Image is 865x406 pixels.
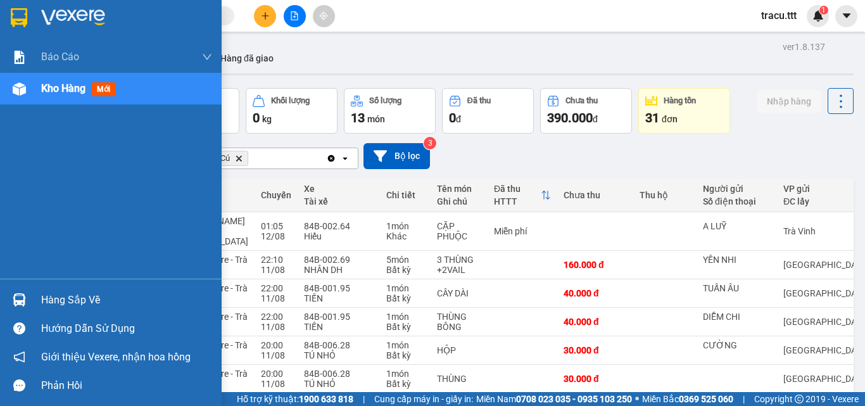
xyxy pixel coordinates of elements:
[437,184,481,194] div: Tên món
[437,374,481,384] div: THÙNG
[564,374,627,384] div: 30.000 đ
[564,345,627,355] div: 30.000 đ
[386,283,424,293] div: 1 món
[476,392,632,406] span: Miền Nam
[210,43,284,73] button: Hàng đã giao
[564,260,627,270] div: 160.000 đ
[41,376,212,395] div: Phản hồi
[821,6,826,15] span: 1
[703,283,771,293] div: TUẤN ÂU
[386,190,424,200] div: Chi tiết
[743,392,745,406] span: |
[386,255,424,265] div: 5 món
[290,11,299,20] span: file-add
[261,190,291,200] div: Chuyến
[703,196,771,206] div: Số điện thoại
[261,350,291,360] div: 11/08
[340,153,350,163] svg: open
[262,114,272,124] span: kg
[319,11,328,20] span: aim
[254,5,276,27] button: plus
[304,283,374,293] div: 84B-001.95
[304,221,374,231] div: 84B-002.64
[369,96,401,105] div: Số lượng
[246,88,338,134] button: Khối lượng0kg
[703,312,771,322] div: DIỄM CHI
[261,255,291,265] div: 22:10
[41,49,79,65] span: Báo cáo
[363,392,365,406] span: |
[304,196,374,206] div: Tài xế
[540,88,632,134] button: Chưa thu390.000đ
[304,265,374,275] div: NHÂN DH
[437,345,481,355] div: HỘP
[593,114,598,124] span: đ
[201,151,248,166] span: Trà Cú, close by backspace
[237,392,353,406] span: Hỗ trợ kỹ thuật:
[271,96,310,105] div: Khối lượng
[437,312,481,332] div: THÙNG BÔNG
[516,394,632,404] strong: 0708 023 035 - 0935 103 250
[304,312,374,322] div: 84B-001.95
[304,322,374,332] div: TIẾN
[494,184,541,194] div: Đã thu
[437,288,481,298] div: CÂY DÀI
[494,196,541,206] div: HTTT
[437,196,481,206] div: Ghi chú
[261,293,291,303] div: 11/08
[703,340,771,350] div: CƯỜNG
[640,190,690,200] div: Thu hộ
[261,312,291,322] div: 22:00
[13,51,26,64] img: solution-icon
[645,110,659,125] span: 31
[304,379,374,389] div: TÚ NHỎ
[304,369,374,379] div: 84B-006.28
[304,340,374,350] div: 84B-006.28
[326,153,336,163] svg: Clear all
[367,114,385,124] span: món
[783,184,859,194] div: VP gửi
[386,350,424,360] div: Bất kỳ
[662,114,678,124] span: đơn
[386,340,424,350] div: 1 món
[564,317,627,327] div: 40.000 đ
[253,110,260,125] span: 0
[564,190,627,200] div: Chưa thu
[664,96,696,105] div: Hàng tồn
[488,179,557,212] th: Toggle SortBy
[812,10,824,22] img: icon-new-feature
[11,8,27,27] img: logo-vxr
[13,322,25,334] span: question-circle
[261,231,291,241] div: 12/08
[363,143,430,169] button: Bộ lọc
[261,283,291,293] div: 22:00
[261,369,291,379] div: 20:00
[437,221,481,241] div: CẶP PHUỘC
[261,11,270,20] span: plus
[642,392,733,406] span: Miền Bắc
[386,221,424,231] div: 1 món
[41,319,212,338] div: Hướng dẫn sử dụng
[386,231,424,241] div: Khác
[261,340,291,350] div: 20:00
[757,90,821,113] button: Nhập hàng
[41,82,85,94] span: Kho hàng
[437,255,481,275] div: 3 THÙNG +2VAIL
[374,392,473,406] span: Cung cấp máy in - giấy in:
[386,379,424,389] div: Bất kỳ
[703,255,771,265] div: YẾN NHI
[351,110,365,125] span: 13
[841,10,852,22] span: caret-down
[261,221,291,231] div: 01:05
[424,137,436,149] sup: 3
[299,394,353,404] strong: 1900 633 818
[304,184,374,194] div: Xe
[679,394,733,404] strong: 0369 525 060
[494,226,551,236] div: Miễn phí
[386,322,424,332] div: Bất kỳ
[565,96,598,105] div: Chưa thu
[635,396,639,402] span: ⚪️
[261,322,291,332] div: 11/08
[92,82,115,96] span: mới
[13,293,26,307] img: warehouse-icon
